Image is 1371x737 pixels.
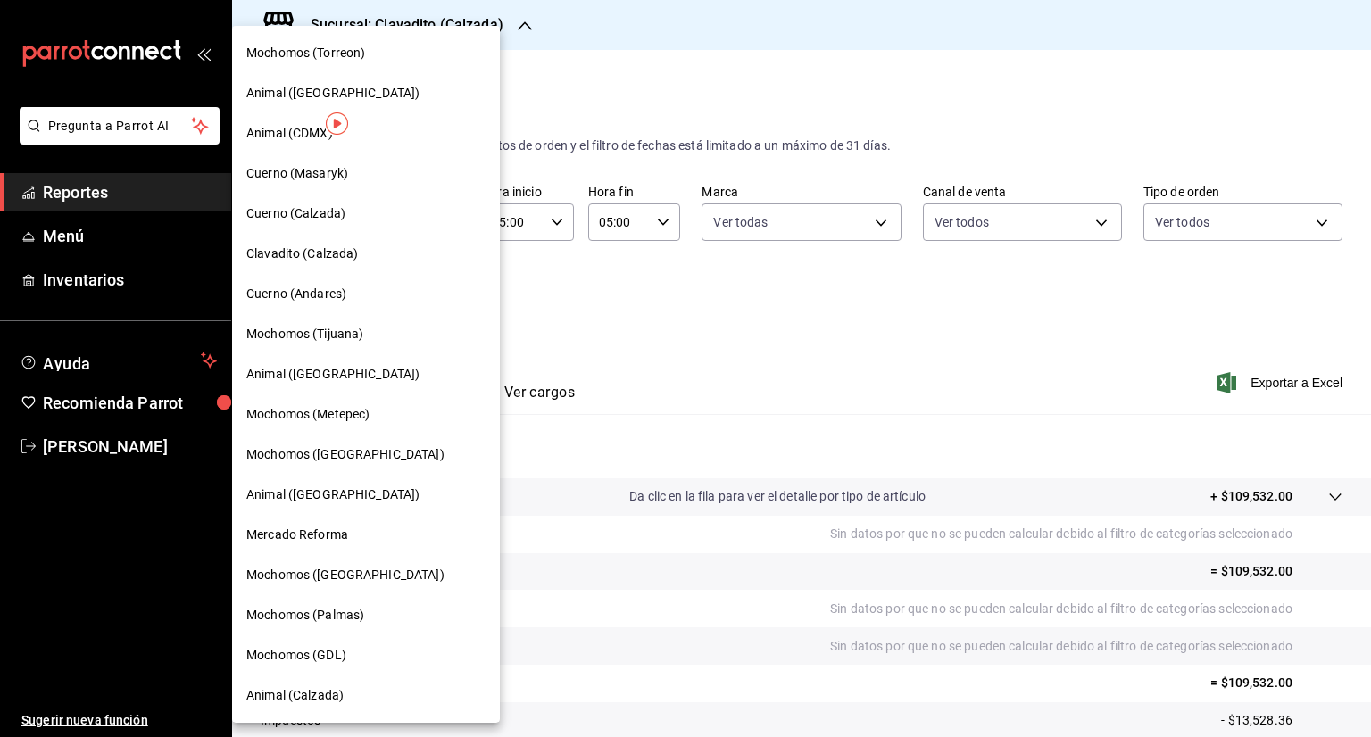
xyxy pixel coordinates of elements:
div: Mochomos (GDL) [232,635,500,675]
div: Cuerno (Andares) [232,274,500,314]
div: Mercado Reforma [232,515,500,555]
span: Cuerno (Calzada) [246,204,345,223]
span: Mochomos (Torreon) [246,44,365,62]
div: Animal ([GEOGRAPHIC_DATA]) [232,354,500,394]
span: Mercado Reforma [246,526,348,544]
div: Mochomos (Metepec) [232,394,500,435]
div: Animal ([GEOGRAPHIC_DATA]) [232,475,500,515]
div: Mochomos (Tijuana) [232,314,500,354]
span: Clavadito (Calzada) [246,244,359,263]
span: Mochomos (GDL) [246,646,346,665]
div: Cuerno (Calzada) [232,194,500,234]
img: Tooltip marker [326,112,348,135]
div: Animal ([GEOGRAPHIC_DATA]) [232,73,500,113]
span: Animal (CDMX) [246,124,333,143]
div: Clavadito (Calzada) [232,234,500,274]
div: Mochomos (Torreon) [232,33,500,73]
span: Cuerno (Masaryk) [246,164,348,183]
div: Mochomos ([GEOGRAPHIC_DATA]) [232,555,500,595]
span: Animal (Calzada) [246,686,344,705]
span: Mochomos ([GEOGRAPHIC_DATA]) [246,445,445,464]
div: Mochomos (Palmas) [232,595,500,635]
span: Animal ([GEOGRAPHIC_DATA]) [246,84,420,103]
span: Mochomos (Tijuana) [246,325,363,344]
div: Animal (CDMX) [232,113,500,153]
span: Animal ([GEOGRAPHIC_DATA]) [246,365,420,384]
div: Mochomos ([GEOGRAPHIC_DATA]) [232,435,500,475]
span: Cuerno (Andares) [246,285,346,303]
div: Cuerno (Masaryk) [232,153,500,194]
span: Mochomos (Metepec) [246,405,370,424]
span: Animal ([GEOGRAPHIC_DATA]) [246,485,420,504]
div: Animal (Calzada) [232,675,500,716]
span: Mochomos ([GEOGRAPHIC_DATA]) [246,566,445,584]
span: Mochomos (Palmas) [246,606,364,625]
